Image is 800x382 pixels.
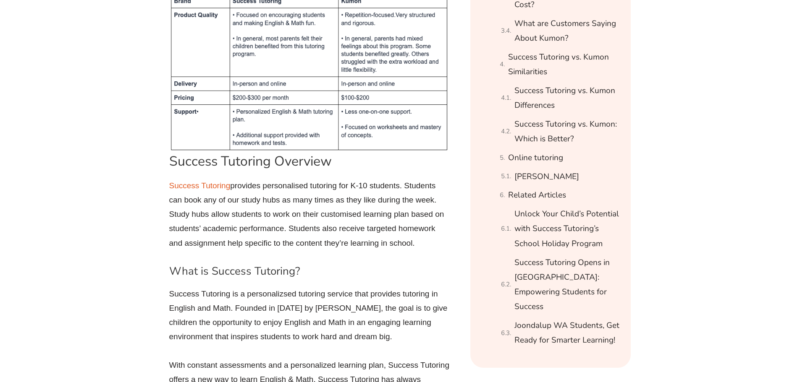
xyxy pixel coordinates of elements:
a: Related Articles [508,188,566,203]
a: Joondalup WA Students, Get Ready for Smarter Learning! [514,318,620,348]
a: Unlock Your Child’s Potential with Success Tutoring’s School Holiday Program [514,207,620,251]
p: Success Tutoring is a personalizsed tutoring service that provides tutoring in English and Math. ... [169,287,451,344]
a: Success Tutoring [169,181,231,190]
iframe: Chat Widget [660,287,800,382]
a: Success Tutoring vs. Kumon Similarities [508,50,620,80]
a: Success Tutoring vs. Kumon: Which is Better? [514,117,620,147]
a: Success Tutoring Opens in [GEOGRAPHIC_DATA]: Empowering Students for Success [514,255,620,314]
h2: Success Tutoring Overview [169,153,451,170]
a: Success Tutoring vs. Kumon Differences [514,83,620,113]
p: provides personalised tutoring for K-10 students. Students can book any of our study hubs as many... [169,179,451,250]
h3: What is Success Tutoring? [169,264,451,278]
a: [PERSON_NAME] [514,169,579,184]
a: What are Customers Saying About Kumon? [514,16,620,46]
a: Online tutoring [508,151,563,165]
